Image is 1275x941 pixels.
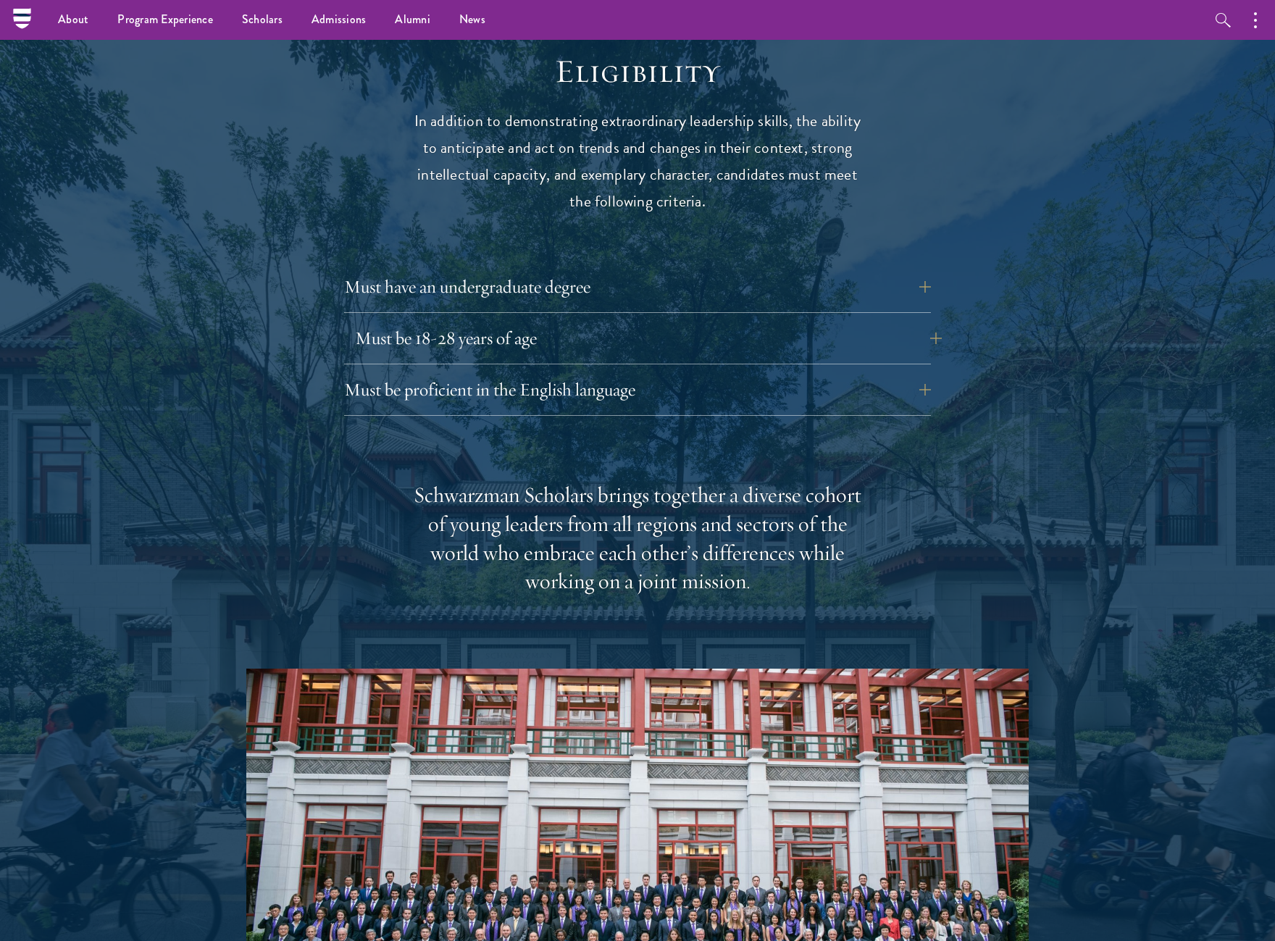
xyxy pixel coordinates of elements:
[413,108,862,215] p: In addition to demonstrating extraordinary leadership skills, the ability to anticipate and act o...
[344,372,931,407] button: Must be proficient in the English language
[355,321,942,356] button: Must be 18-28 years of age
[413,51,862,92] h2: Eligibility
[413,481,862,597] div: Schwarzman Scholars brings together a diverse cohort of young leaders from all regions and sector...
[344,269,931,304] button: Must have an undergraduate degree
